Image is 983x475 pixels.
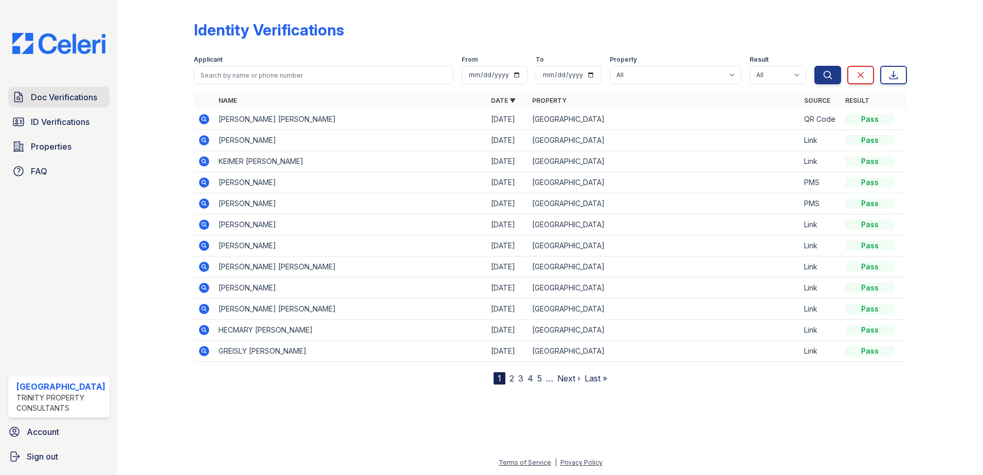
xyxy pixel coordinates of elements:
a: Name [219,97,237,104]
div: Pass [845,198,895,209]
span: Account [27,426,59,438]
td: Link [800,235,841,257]
td: [GEOGRAPHIC_DATA] [528,193,800,214]
td: [PERSON_NAME] [214,278,487,299]
td: [PERSON_NAME] [PERSON_NAME] [214,109,487,130]
div: Pass [845,262,895,272]
td: Link [800,151,841,172]
td: [DATE] [487,151,528,172]
span: Properties [31,140,71,153]
td: [PERSON_NAME] [214,235,487,257]
td: [GEOGRAPHIC_DATA] [528,278,800,299]
span: Sign out [27,450,58,463]
td: [GEOGRAPHIC_DATA] [528,299,800,320]
a: Account [4,422,114,442]
td: PMS [800,193,841,214]
td: [GEOGRAPHIC_DATA] [528,257,800,278]
div: Pass [845,220,895,230]
td: QR Code [800,109,841,130]
a: Result [845,97,869,104]
a: Property [532,97,567,104]
div: Trinity Property Consultants [16,393,105,413]
td: [DATE] [487,109,528,130]
a: Last » [585,373,607,383]
label: To [536,56,544,64]
div: | [555,459,557,466]
td: GREISLY [PERSON_NAME] [214,341,487,362]
div: Pass [845,156,895,167]
div: 1 [494,372,505,385]
td: [GEOGRAPHIC_DATA] [528,214,800,235]
td: [DATE] [487,214,528,235]
span: … [546,372,553,385]
td: [DATE] [487,193,528,214]
td: [PERSON_NAME] [PERSON_NAME] [214,299,487,320]
td: [DATE] [487,130,528,151]
div: Pass [845,135,895,145]
a: 3 [518,373,523,383]
td: [PERSON_NAME] [214,172,487,193]
a: Date ▼ [491,97,516,104]
div: Pass [845,283,895,293]
a: Sign out [4,446,114,467]
label: Property [610,56,637,64]
a: Next › [557,373,580,383]
a: Properties [8,136,110,157]
td: KEIMER [PERSON_NAME] [214,151,487,172]
img: CE_Logo_Blue-a8612792a0a2168367f1c8372b55b34899dd931a85d93a1a3d3e32e68fde9ad4.png [4,33,114,54]
a: Privacy Policy [560,459,603,466]
div: Pass [845,346,895,356]
div: Pass [845,241,895,251]
td: [GEOGRAPHIC_DATA] [528,172,800,193]
input: Search by name or phone number [194,66,454,84]
td: PMS [800,172,841,193]
td: [GEOGRAPHIC_DATA] [528,320,800,341]
td: Link [800,341,841,362]
td: [DATE] [487,235,528,257]
label: From [462,56,478,64]
a: ID Verifications [8,112,110,132]
td: [DATE] [487,257,528,278]
td: [GEOGRAPHIC_DATA] [528,109,800,130]
a: Doc Verifications [8,87,110,107]
span: ID Verifications [31,116,89,128]
div: Pass [845,177,895,188]
span: Doc Verifications [31,91,97,103]
td: [PERSON_NAME] [214,214,487,235]
td: [PERSON_NAME] [214,130,487,151]
div: Pass [845,114,895,124]
td: Link [800,214,841,235]
a: 2 [509,373,514,383]
td: [DATE] [487,320,528,341]
td: [GEOGRAPHIC_DATA] [528,130,800,151]
div: Pass [845,325,895,335]
a: FAQ [8,161,110,181]
div: Identity Verifications [194,21,344,39]
td: Link [800,130,841,151]
td: Link [800,257,841,278]
td: [GEOGRAPHIC_DATA] [528,151,800,172]
label: Applicant [194,56,223,64]
a: 4 [527,373,533,383]
div: [GEOGRAPHIC_DATA] [16,380,105,393]
td: [GEOGRAPHIC_DATA] [528,235,800,257]
label: Result [750,56,769,64]
td: [PERSON_NAME] [214,193,487,214]
td: [PERSON_NAME] [PERSON_NAME] [214,257,487,278]
a: 5 [537,373,542,383]
td: [DATE] [487,172,528,193]
td: Link [800,278,841,299]
td: Link [800,299,841,320]
td: [DATE] [487,299,528,320]
td: Link [800,320,841,341]
a: Source [804,97,830,104]
td: [DATE] [487,341,528,362]
a: Terms of Service [499,459,551,466]
td: HECMARY [PERSON_NAME] [214,320,487,341]
td: [GEOGRAPHIC_DATA] [528,341,800,362]
div: Pass [845,304,895,314]
td: [DATE] [487,278,528,299]
span: FAQ [31,165,47,177]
